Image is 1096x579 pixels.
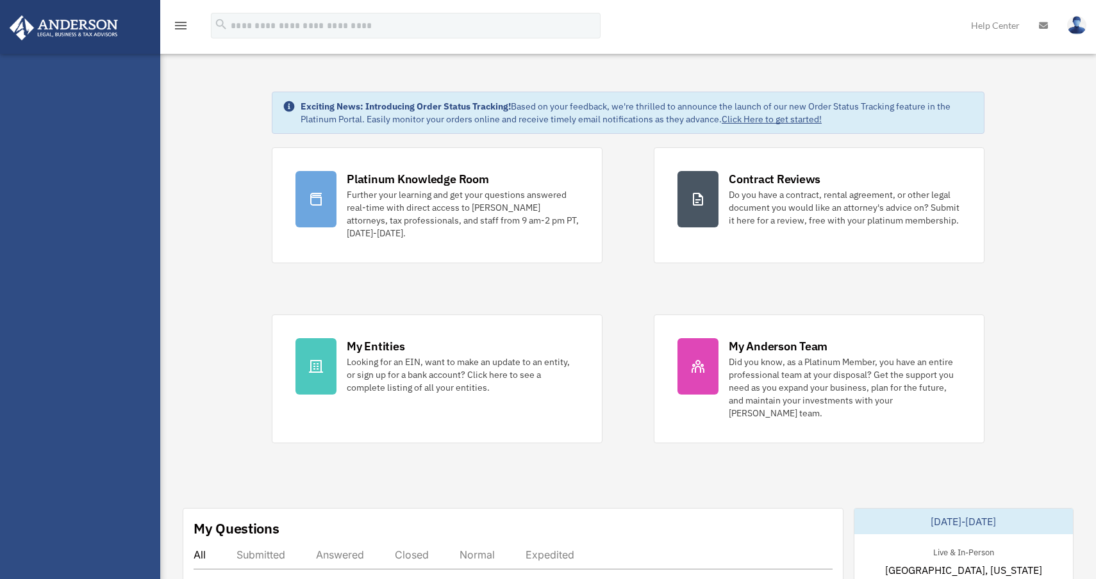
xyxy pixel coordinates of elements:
[194,548,206,561] div: All
[654,314,984,443] a: My Anderson Team Did you know, as a Platinum Member, you have an entire professional team at your...
[722,113,822,125] a: Click Here to get started!
[347,171,489,187] div: Platinum Knowledge Room
[173,22,188,33] a: menu
[395,548,429,561] div: Closed
[316,548,364,561] div: Answered
[301,100,974,126] div: Based on your feedback, we're thrilled to announce the launch of our new Order Status Tracking fe...
[729,355,961,420] div: Did you know, as a Platinum Member, you have an entire professional team at your disposal? Get th...
[194,519,279,538] div: My Questions
[347,355,579,394] div: Looking for an EIN, want to make an update to an entity, or sign up for a bank account? Click her...
[729,338,827,354] div: My Anderson Team
[654,147,984,263] a: Contract Reviews Do you have a contract, rental agreement, or other legal document you would like...
[6,15,122,40] img: Anderson Advisors Platinum Portal
[729,171,820,187] div: Contract Reviews
[729,188,961,227] div: Do you have a contract, rental agreement, or other legal document you would like an attorney's ad...
[526,548,574,561] div: Expedited
[923,544,1004,558] div: Live & In-Person
[272,147,602,263] a: Platinum Knowledge Room Further your learning and get your questions answered real-time with dire...
[173,18,188,33] i: menu
[237,548,285,561] div: Submitted
[460,548,495,561] div: Normal
[214,17,228,31] i: search
[885,562,1042,578] span: [GEOGRAPHIC_DATA], [US_STATE]
[301,101,511,112] strong: Exciting News: Introducing Order Status Tracking!
[272,314,602,443] a: My Entities Looking for an EIN, want to make an update to an entity, or sign up for a bank accoun...
[347,338,404,354] div: My Entities
[347,188,579,240] div: Further your learning and get your questions answered real-time with direct access to [PERSON_NAM...
[1067,16,1086,35] img: User Pic
[854,509,1074,534] div: [DATE]-[DATE]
